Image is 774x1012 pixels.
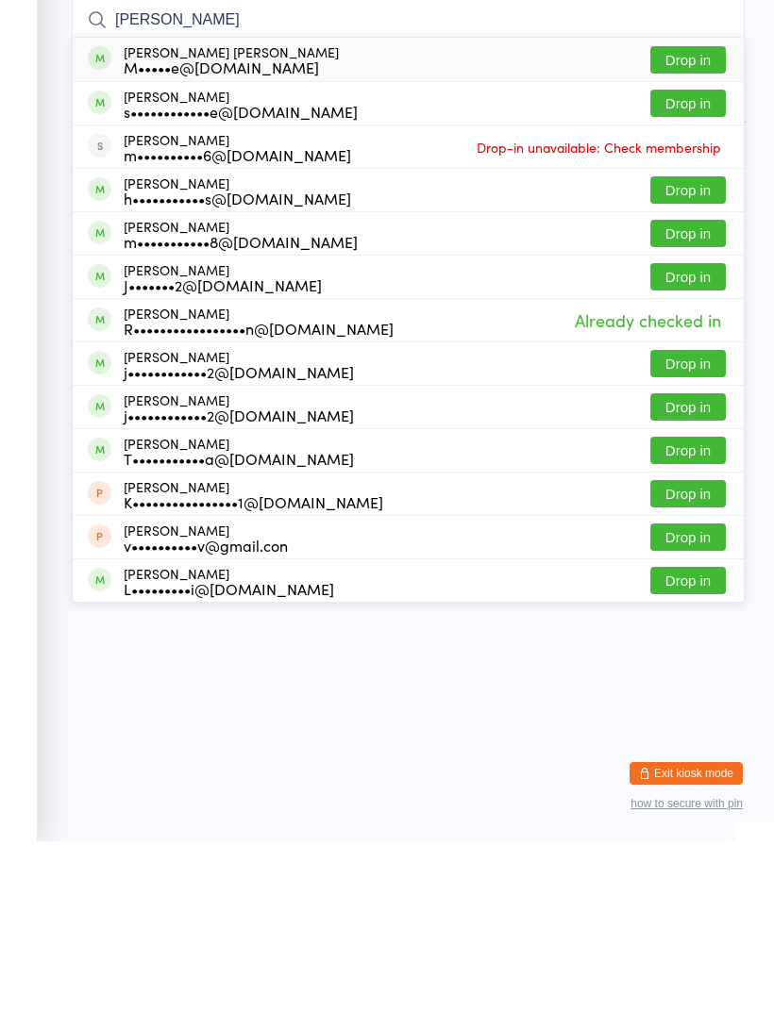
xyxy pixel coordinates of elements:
div: T•••••••••••a@[DOMAIN_NAME] [124,622,354,637]
button: Drop in [650,694,726,722]
div: [PERSON_NAME] [124,606,354,637]
h2: Kids Competition Training Check-in [72,26,745,58]
div: [PERSON_NAME] [124,563,354,593]
span: Virtue Brazilian Jiu-Jitsu [72,105,715,124]
div: m•••••••••••8@[DOMAIN_NAME] [124,405,358,420]
div: [PERSON_NAME] [124,390,358,420]
div: [PERSON_NAME] [124,476,394,506]
div: j••••••••••••2@[DOMAIN_NAME] [124,578,354,593]
div: s••••••••••••e@[DOMAIN_NAME] [124,274,358,290]
div: m••••••••••6@[DOMAIN_NAME] [124,318,351,333]
div: [PERSON_NAME] [124,433,322,463]
div: v••••••••••v@gmail.con [124,708,288,723]
div: J•••••••2@[DOMAIN_NAME] [124,448,322,463]
div: [PERSON_NAME] [124,520,354,550]
div: [PERSON_NAME] [124,650,383,680]
div: [PERSON_NAME] [124,346,351,376]
button: Drop in [650,564,726,591]
span: Already checked in [570,474,726,507]
div: j••••••••••••2@[DOMAIN_NAME] [124,535,354,550]
div: [PERSON_NAME] [124,259,358,290]
div: K••••••••••••••••1@[DOMAIN_NAME] [124,665,383,680]
div: [PERSON_NAME] [PERSON_NAME] [124,215,339,245]
button: Drop in [650,347,726,374]
div: M•••••e@[DOMAIN_NAME] [124,230,339,245]
button: Drop in [650,521,726,548]
button: how to secure with pin [631,968,743,981]
button: Drop in [650,651,726,678]
span: Brazilian Jiu-jitsu Kids [72,124,745,142]
div: R•••••••••••••••••n@[DOMAIN_NAME] [124,491,394,506]
button: Drop in [650,260,726,288]
span: Thiago Pegado [72,86,715,105]
button: Drop in [650,434,726,461]
span: Drop-in unavailable: Check membership [472,304,726,332]
span: [DATE] 5:00pm [72,67,715,86]
button: Drop in [650,390,726,418]
div: L•••••••••i@[DOMAIN_NAME] [124,752,334,767]
button: Drop in [650,738,726,765]
div: [PERSON_NAME] [124,303,351,333]
div: [PERSON_NAME] [124,737,334,767]
button: Exit kiosk mode [630,933,743,955]
button: Drop in [650,607,726,635]
div: h•••••••••••s@[DOMAIN_NAME] [124,361,351,376]
input: Search [72,169,745,212]
button: Drop in [650,217,726,244]
div: [PERSON_NAME] [124,693,288,723]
